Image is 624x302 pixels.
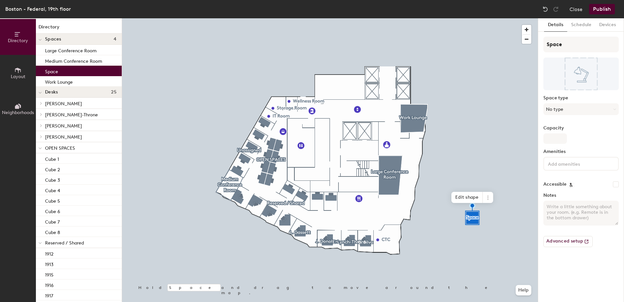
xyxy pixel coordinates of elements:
span: 25 [111,90,117,95]
span: [PERSON_NAME]-Throne [45,112,98,118]
span: Directory [8,38,28,43]
p: Work Lounge [45,77,73,85]
p: Cube 7 [45,217,60,225]
img: The space named Space [543,58,619,90]
p: Medium Conference Room [45,57,102,64]
p: Cube 6 [45,207,60,214]
span: Reserved / Shared [45,240,84,246]
p: Cube 5 [45,196,60,204]
span: Layout [11,74,25,79]
p: Cube 2 [45,165,60,173]
p: 1915 [45,270,54,278]
span: [PERSON_NAME] [45,123,82,129]
span: Spaces [45,37,61,42]
p: Cube 8 [45,228,60,235]
span: Neighborhoods [2,110,34,115]
p: Cube 3 [45,176,60,183]
input: Add amenities [547,159,605,167]
p: Space [45,67,58,75]
p: Cube 1 [45,155,59,162]
button: Publish [589,4,615,14]
button: Advanced setup [543,236,593,247]
p: Large Conference Room [45,46,97,54]
label: Capacity [543,126,619,131]
button: Details [544,18,567,32]
h1: Directory [36,24,122,34]
img: Redo [553,6,559,12]
label: Amenities [543,149,619,154]
label: Accessible [543,182,567,187]
p: 1916 [45,281,54,288]
span: Edit shape [451,192,483,203]
img: Undo [542,6,549,12]
p: 1917 [45,291,53,299]
span: OPEN SPACES [45,145,75,151]
p: Cube 4 [45,186,60,193]
p: 1913 [45,260,54,267]
p: 1912 [45,249,54,257]
label: Notes [543,193,619,198]
button: Close [569,4,583,14]
button: No type [543,103,619,115]
label: Space type [543,95,619,101]
span: Desks [45,90,58,95]
span: [PERSON_NAME] [45,101,82,107]
button: Devices [595,18,620,32]
div: Boston - Federal, 19th floor [5,5,71,13]
span: 4 [114,37,117,42]
button: Schedule [567,18,595,32]
button: Help [516,285,531,295]
span: [PERSON_NAME] [45,134,82,140]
